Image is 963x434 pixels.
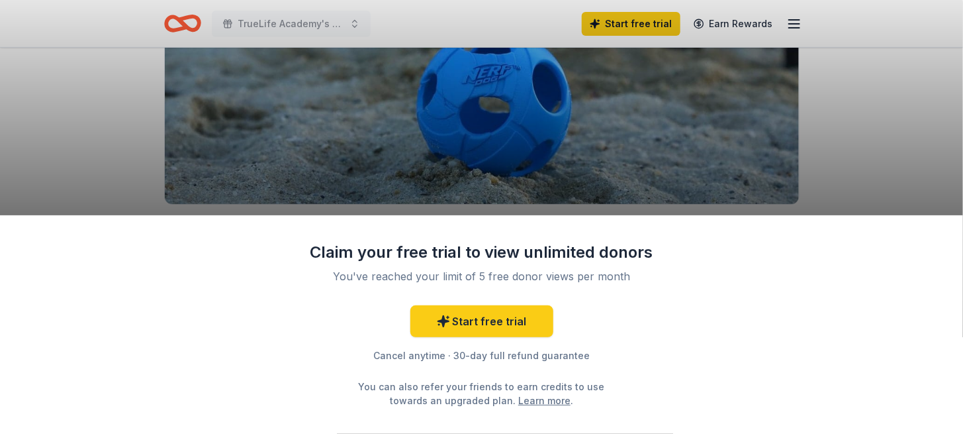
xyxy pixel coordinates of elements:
[326,268,638,284] div: You've reached your limit of 5 free donor views per month
[347,380,617,407] div: You can also refer your friends to earn credits to use towards an upgraded plan. .
[410,305,553,337] a: Start free trial
[310,242,654,263] div: Claim your free trial to view unlimited donors
[518,394,571,407] a: Learn more
[310,348,654,364] div: Cancel anytime · 30-day full refund guarantee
